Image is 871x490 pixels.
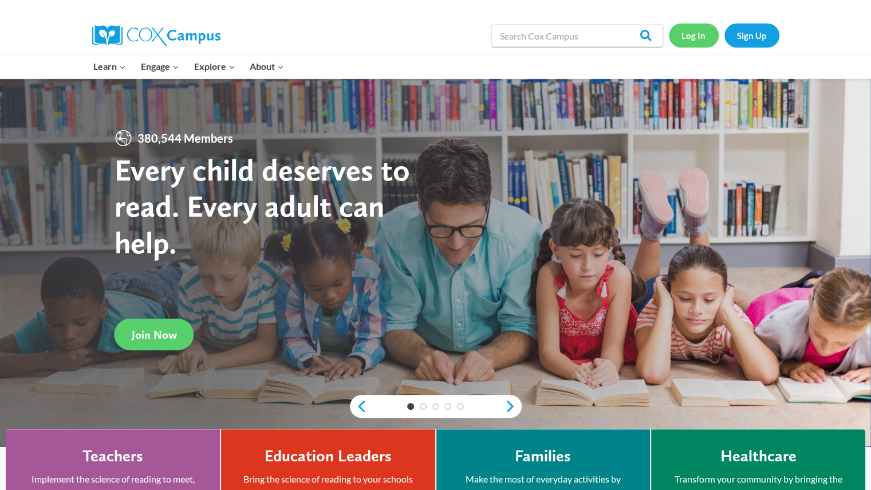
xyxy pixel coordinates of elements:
[115,319,194,350] a: Join Now
[669,23,719,47] a: Log In
[92,25,220,46] img: Cox Campus
[505,399,522,413] a: next
[82,446,143,466] h4: Teachers
[86,54,134,79] button: Child menu of Learn
[444,403,451,410] a: 4
[724,23,779,47] a: Sign Up
[133,54,187,79] button: Child menu of Engage
[350,399,367,413] a: previous
[265,446,392,466] h4: Education Leaders
[242,54,291,79] button: Child menu of About
[420,403,427,410] a: 2
[669,23,779,47] nav: Secondary Navigation
[457,403,464,410] a: 5
[432,403,439,410] a: 3
[350,395,522,418] div: content slider buttons
[491,24,663,47] input: Search Cox Campus
[132,328,177,342] span: Join Now
[515,446,571,466] h4: Families
[407,403,414,410] a: 1
[86,54,291,79] nav: Primary Navigation
[720,446,796,466] h4: Healthcare
[133,129,238,147] span: 380,544 Members
[115,151,410,261] strong: Every child deserves to read. Every adult can help.
[187,54,243,79] button: Child menu of Explore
